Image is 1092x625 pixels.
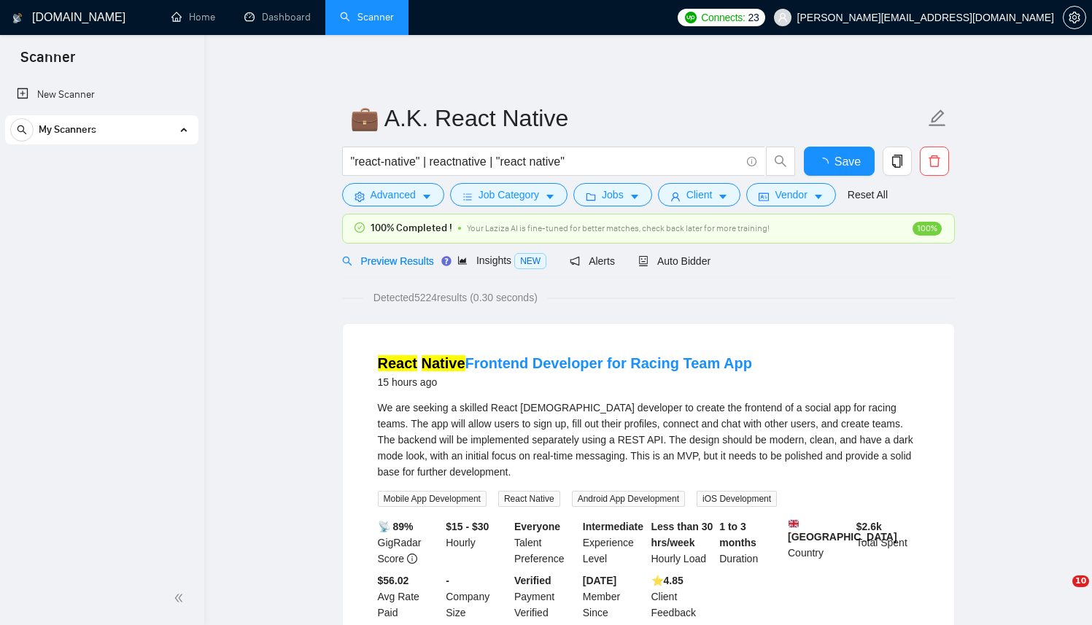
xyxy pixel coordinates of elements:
div: Total Spent [853,519,922,567]
span: Job Category [479,187,539,203]
span: Alerts [570,255,615,267]
span: double-left [174,591,188,605]
a: homeHome [171,11,215,23]
input: Search Freelance Jobs... [351,152,740,171]
b: [DATE] [583,575,616,586]
b: [GEOGRAPHIC_DATA] [788,519,897,543]
span: Your Laziza AI is fine-tuned for better matches, check back later for more training! [467,223,770,233]
span: area-chart [457,255,468,265]
div: GigRadar Score [375,519,444,567]
span: setting [1064,12,1085,23]
b: $ 2.6k [856,521,882,532]
button: search [766,147,795,176]
span: Android App Development [572,491,685,507]
button: setting [1063,6,1086,29]
b: $15 - $30 [446,521,489,532]
a: New Scanner [17,80,187,109]
button: folderJobscaret-down [573,183,652,206]
span: Auto Bidder [638,255,710,267]
div: Member Since [580,572,648,621]
span: user [670,191,681,202]
span: search [342,256,352,266]
span: My Scanners [39,115,96,144]
b: Intermediate [583,521,643,532]
div: Talent Preference [511,519,580,567]
li: New Scanner [5,80,198,109]
a: dashboardDashboard [244,11,311,23]
span: Vendor [775,187,807,203]
div: Duration [716,519,785,567]
span: Insights [457,255,546,266]
span: Scanner [9,47,87,77]
span: Connects: [701,9,745,26]
a: Reset All [848,187,888,203]
div: Client Feedback [648,572,717,621]
span: NEW [514,253,546,269]
b: ⭐️ 4.85 [651,575,684,586]
span: search [11,125,33,135]
span: check-circle [355,222,365,233]
span: Preview Results [342,255,434,267]
span: iOS Development [697,491,777,507]
a: searchScanner [340,11,394,23]
mark: React [378,355,417,371]
a: setting [1063,12,1086,23]
span: React Native [498,491,560,507]
div: Avg Rate Paid [375,572,444,621]
div: Country [785,519,853,567]
span: Client [686,187,713,203]
button: Save [804,147,875,176]
iframe: Intercom live chat [1042,575,1077,610]
span: 23 [748,9,759,26]
b: $56.02 [378,575,409,586]
button: search [10,118,34,141]
div: We are seeking a skilled React Native developer to create the frontend of a social app for racing... [378,400,919,480]
div: Experience Level [580,519,648,567]
span: copy [883,155,911,168]
div: 15 hours ago [378,373,752,391]
span: caret-down [630,191,640,202]
span: Detected 5224 results (0.30 seconds) [363,290,548,306]
span: folder [586,191,596,202]
div: Payment Verified [511,572,580,621]
li: My Scanners [5,115,198,150]
span: info-circle [407,554,417,564]
b: Less than 30 hrs/week [651,521,713,548]
span: delete [921,155,948,168]
div: Hourly [443,519,511,567]
mark: Native [422,355,465,371]
span: setting [355,191,365,202]
span: search [767,155,794,168]
img: upwork-logo.png [685,12,697,23]
span: caret-down [422,191,432,202]
button: barsJob Categorycaret-down [450,183,568,206]
span: user [778,12,788,23]
span: caret-down [718,191,728,202]
a: React NativeFrontend Developer for Racing Team App [378,355,752,371]
div: Company Size [443,572,511,621]
span: bars [462,191,473,202]
b: 1 to 3 months [719,521,756,548]
button: delete [920,147,949,176]
b: Verified [514,575,551,586]
span: Mobile App Development [378,491,487,507]
button: copy [883,147,912,176]
span: notification [570,256,580,266]
b: 📡 89% [378,521,414,532]
b: - [446,575,449,586]
div: Hourly Load [648,519,717,567]
img: 🇬🇧 [789,519,799,529]
span: Advanced [371,187,416,203]
span: loading [817,158,835,169]
span: 100% [913,222,942,236]
span: edit [928,109,947,128]
button: idcardVendorcaret-down [746,183,835,206]
button: userClientcaret-down [658,183,741,206]
div: Tooltip anchor [440,255,453,268]
span: Save [835,152,861,171]
img: logo [12,7,23,30]
span: 10 [1072,575,1089,587]
input: Scanner name... [350,100,925,136]
span: info-circle [747,157,756,166]
span: caret-down [545,191,555,202]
